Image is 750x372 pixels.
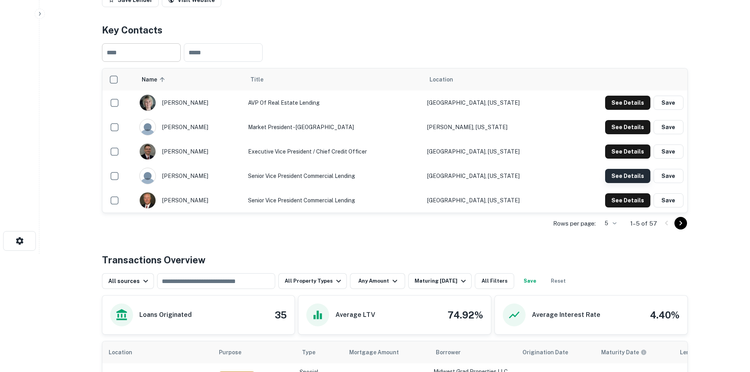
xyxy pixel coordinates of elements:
div: scrollable content [102,68,687,213]
button: See Details [605,144,650,159]
td: [PERSON_NAME], [US_STATE] [423,115,565,139]
div: [PERSON_NAME] [139,168,240,184]
p: Rows per page: [553,219,596,228]
button: Save [654,193,683,207]
button: Save your search to get updates of matches that match your search criteria. [517,273,543,289]
div: 5 [599,218,618,229]
td: Senior Vice President Commercial Lending [244,164,423,188]
h6: Loans Originated [139,310,192,320]
div: [PERSON_NAME] [139,119,240,135]
button: All Filters [475,273,514,289]
th: Borrower [430,341,516,363]
button: Save [654,169,683,183]
button: Save [654,120,683,134]
div: All sources [108,276,150,286]
h4: Transactions Overview [102,253,206,267]
th: Purpose [213,341,296,363]
span: Location [430,75,453,84]
button: See Details [605,193,650,207]
th: Maturity dates displayed may be estimated. Please contact the lender for the most accurate maturi... [595,341,674,363]
span: Title [250,75,274,84]
button: Save [654,96,683,110]
td: Executive Vice President / Chief Credit Officer [244,139,423,164]
th: Location [102,341,213,363]
span: Name [142,75,167,84]
img: 1516546799411 [140,192,156,208]
th: Title [244,68,423,91]
button: Any Amount [350,273,405,289]
h4: Key Contacts [102,23,688,37]
p: 1–5 of 57 [630,219,657,228]
button: All Property Types [278,273,347,289]
div: Maturing [DATE] [415,276,468,286]
span: Lender Type [680,348,713,357]
h6: Maturity Date [601,348,639,357]
h4: 74.92% [448,308,483,322]
h6: Average Interest Rate [532,310,600,320]
td: [GEOGRAPHIC_DATA], [US_STATE] [423,139,565,164]
div: [PERSON_NAME] [139,143,240,160]
td: Market President - [GEOGRAPHIC_DATA] [244,115,423,139]
iframe: Chat Widget [711,309,750,347]
img: 1516270414114 [140,144,156,159]
td: [GEOGRAPHIC_DATA], [US_STATE] [423,164,565,188]
h6: Average LTV [335,310,375,320]
h4: 35 [275,308,287,322]
th: Location [423,68,565,91]
button: Maturing [DATE] [408,273,472,289]
th: Origination Date [516,341,595,363]
td: Senior Vice President Commercial Lending [244,188,423,213]
button: See Details [605,96,650,110]
th: Type [296,341,343,363]
h4: 4.40% [650,308,680,322]
img: 9c8pery4andzj6ohjkjp54ma2 [140,168,156,184]
button: Go to next page [674,217,687,229]
div: [PERSON_NAME] [139,94,240,111]
td: [GEOGRAPHIC_DATA], [US_STATE] [423,91,565,115]
span: Borrower [436,348,461,357]
td: AVP of Real Estate Lending [244,91,423,115]
td: [GEOGRAPHIC_DATA], [US_STATE] [423,188,565,213]
img: 1726155974608 [140,95,156,111]
button: See Details [605,169,650,183]
span: Mortgage Amount [349,348,409,357]
img: 9c8pery4andzj6ohjkjp54ma2 [140,119,156,135]
div: [PERSON_NAME] [139,192,240,209]
button: Reset [546,273,571,289]
th: Lender Type [674,341,744,363]
div: Maturity dates displayed may be estimated. Please contact the lender for the most accurate maturi... [601,348,647,357]
th: Name [135,68,244,91]
span: Purpose [219,348,252,357]
button: All sources [102,273,154,289]
th: Mortgage Amount [343,341,430,363]
span: Origination Date [522,348,578,357]
span: Maturity dates displayed may be estimated. Please contact the lender for the most accurate maturi... [601,348,657,357]
button: Save [654,144,683,159]
span: Location [109,348,143,357]
button: See Details [605,120,650,134]
span: Type [302,348,326,357]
